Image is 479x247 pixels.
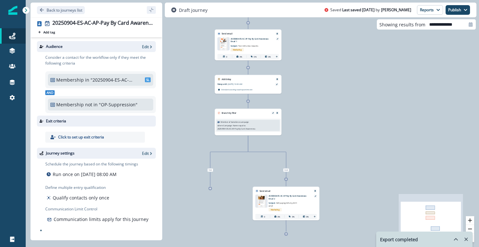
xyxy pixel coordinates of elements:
[8,6,17,15] img: Inflection
[145,77,151,82] span: SL
[221,121,249,123] p: Member of Salesforce campaign
[269,208,281,211] span: Marketing
[231,37,272,43] p: 20250904-ES-AC-AP-Pay By Card Awareness Email 1
[238,45,258,47] span: Turn bills into rewards
[446,5,470,15] button: Publish
[283,168,289,172] span: False
[240,55,242,58] p: 0%
[91,76,134,83] p: "20250904-ES-AC-AP-Pay By Card Awareness"
[466,225,474,234] button: zoom out
[342,7,375,13] p: Last saved [DATE]
[381,7,411,13] p: Don Thompson
[46,118,66,124] p: Exit criteria
[142,151,153,156] button: Edit
[380,236,418,243] p: Export completed
[306,215,309,218] p: 0%
[379,21,425,28] p: Showing results from
[269,200,301,207] p: Subject:
[215,75,281,94] div: Add delayRemoveDelay until:[DATE] 10:00 AMScheduled according toworkspacetimezone
[45,161,138,167] p: Schedule the journey based on the following timings
[223,124,238,127] p: Campaign Name
[85,101,98,108] p: not in
[231,43,263,47] p: Subject:
[37,30,56,35] button: Add tag
[217,127,255,130] p: 20250904-ES-AC-AP-Pay By Card Awareness
[45,185,111,190] p: Define multiple entry qualification
[451,234,461,244] button: hide-exports
[219,37,228,50] img: email asset unavailable
[313,190,317,192] button: Remove
[45,90,55,95] span: And
[278,215,280,218] p: 0%
[222,32,233,35] p: Send email
[215,30,281,60] div: Send emailRemoveemail asset unavailable20250904-ES-AC-AP-Pay By Card Awareness Email 1Subject: Tu...
[268,55,271,58] p: 0%
[208,168,213,172] span: True
[228,83,260,85] p: [DATE] 10:00 AM
[147,6,156,14] button: sidebar collapse toggle
[46,44,63,49] p: Audience
[54,216,148,223] p: Communication limits apply for this Journey
[217,83,228,85] p: Delay until:
[292,215,295,218] p: 0%
[217,124,223,127] p: where
[215,109,281,135] div: Branch by filterEditRemoveMember of Salesforce campaignwhereCampaign Nameequal to20250904-ES-AC-A...
[446,232,458,247] button: hide-exports
[248,136,286,168] g: Edge from 99a93da3-f6eb-4153-8d38-ec301db43565 to node-edge-label7741bf6a-8d8e-451f-b383-64187a46...
[231,48,244,51] span: Marketing
[185,168,235,172] div: True
[466,216,474,225] button: zoom in
[269,202,297,207] span: Still paying bills by ACH only?
[261,168,311,172] div: False
[254,55,256,58] p: 0%
[210,136,248,168] g: Edge from 99a93da3-f6eb-4153-8d38-ec301db43565 to node-edge-labelaccf4a0b-1c03-4d19-b50a-4df240c1...
[275,78,279,80] button: Remove
[179,7,208,13] p: Draft journey
[221,88,253,91] p: Scheduled according to workspace timezone
[47,7,82,13] p: Back to journeys list
[142,44,153,49] button: Edit
[269,195,310,200] p: 20250904-ES-AC-AP-Pay By Card Awareness Email 2
[56,76,84,83] p: Membership
[46,150,75,156] p: Journey settings
[275,112,279,114] button: Remove
[45,206,156,212] p: Communication Limit Control
[37,6,85,14] button: Go back
[417,5,443,15] button: Reports
[53,171,117,178] p: Run once on [DATE] 08:00 AM
[257,195,266,207] img: email asset unavailable
[253,187,319,220] div: Send emailRemoveemail asset unavailable20250904-ES-AC-AP-Pay By Card Awareness Email 2Subject: St...
[43,30,55,34] p: Add tag
[56,101,84,108] p: Membership
[275,33,279,35] button: Remove
[260,190,271,193] p: Send email
[85,76,89,83] p: in
[461,234,471,244] button: Remove-exports
[58,134,104,140] p: Click to set up exit criteria
[45,55,156,66] p: Consider a contact for the workflow only if they meet the following criteria
[376,7,380,13] p: by
[53,194,109,201] p: Qualify contacts only once
[99,101,142,108] p: "OP-Suppression"
[222,111,237,115] p: Branch by filter
[271,112,275,114] button: Edit
[330,7,341,13] p: Saved
[52,20,153,27] div: 20250904-ES-AC-AP-Pay By Card Awareness
[142,44,149,49] p: Edit
[264,215,265,218] p: 0
[222,78,231,81] p: Add delay
[142,151,149,156] p: Edit
[238,124,245,127] p: equal to
[226,55,227,58] p: 0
